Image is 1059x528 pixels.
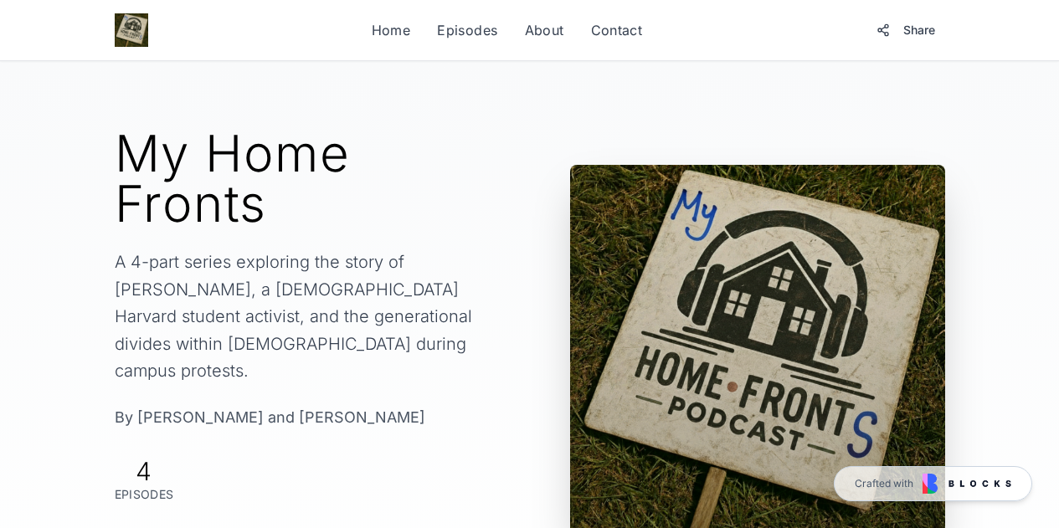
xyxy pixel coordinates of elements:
[372,20,411,40] a: Home
[525,20,564,40] a: About
[591,20,643,40] a: Contact
[866,15,945,45] button: Share
[115,249,510,385] p: A 4-part series exploring the story of [PERSON_NAME], a [DEMOGRAPHIC_DATA] Harvard student activi...
[115,405,510,429] p: By [PERSON_NAME] and [PERSON_NAME]
[115,456,174,486] div: 4
[903,22,935,38] span: Share
[437,20,497,40] a: Episodes
[115,13,148,47] img: My Home Fronts Logo
[834,466,1032,501] a: Crafted with
[115,486,174,503] div: Episodes
[923,474,1011,494] img: Blocks
[855,477,913,490] span: Crafted with
[115,128,510,228] h1: My Home Fronts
